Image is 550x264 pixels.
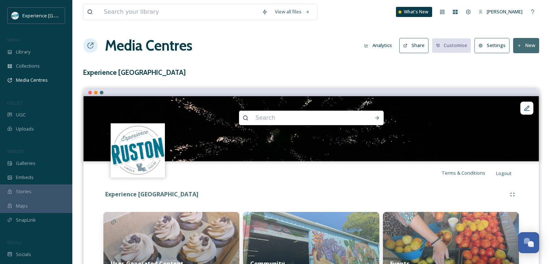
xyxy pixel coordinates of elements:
[12,12,19,19] img: 24IZHUKKFBA4HCESFN4PRDEIEY.avif
[496,170,512,176] span: Logout
[7,240,22,245] span: SOCIALS
[16,188,31,195] span: Stories
[16,203,28,209] span: Maps
[84,96,539,161] img: celebrations-1.jpg
[432,38,475,52] a: Customise
[518,232,539,253] button: Open Chat
[474,38,510,53] button: Settings
[7,100,23,106] span: COLLECT
[7,149,24,154] span: WIDGETS
[361,38,396,52] button: Analytics
[432,38,471,52] button: Customise
[252,110,351,126] input: Search
[442,169,496,177] a: Terms & Conditions
[22,12,94,19] span: Experience [GEOGRAPHIC_DATA]
[271,5,314,19] a: View all files
[16,48,30,55] span: Library
[399,38,429,53] button: Share
[513,38,539,53] button: New
[83,67,539,78] h3: Experience [GEOGRAPHIC_DATA]
[16,111,26,118] span: UGC
[361,38,399,52] a: Analytics
[16,160,35,167] span: Galleries
[7,37,20,43] span: MEDIA
[105,35,192,56] a: Media Centres
[100,4,258,20] input: Search your library
[16,174,34,181] span: Embeds
[396,7,432,17] a: What's New
[474,38,513,53] a: Settings
[105,190,199,198] strong: Experience [GEOGRAPHIC_DATA]
[112,124,164,176] img: 24IZHUKKFBA4HCESFN4PRDEIEY.avif
[475,5,526,19] a: [PERSON_NAME]
[487,8,523,15] span: [PERSON_NAME]
[16,251,31,258] span: Socials
[16,77,48,84] span: Media Centres
[16,63,40,69] span: Collections
[442,170,485,176] span: Terms & Conditions
[16,217,36,223] span: SnapLink
[16,125,34,132] span: Uploads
